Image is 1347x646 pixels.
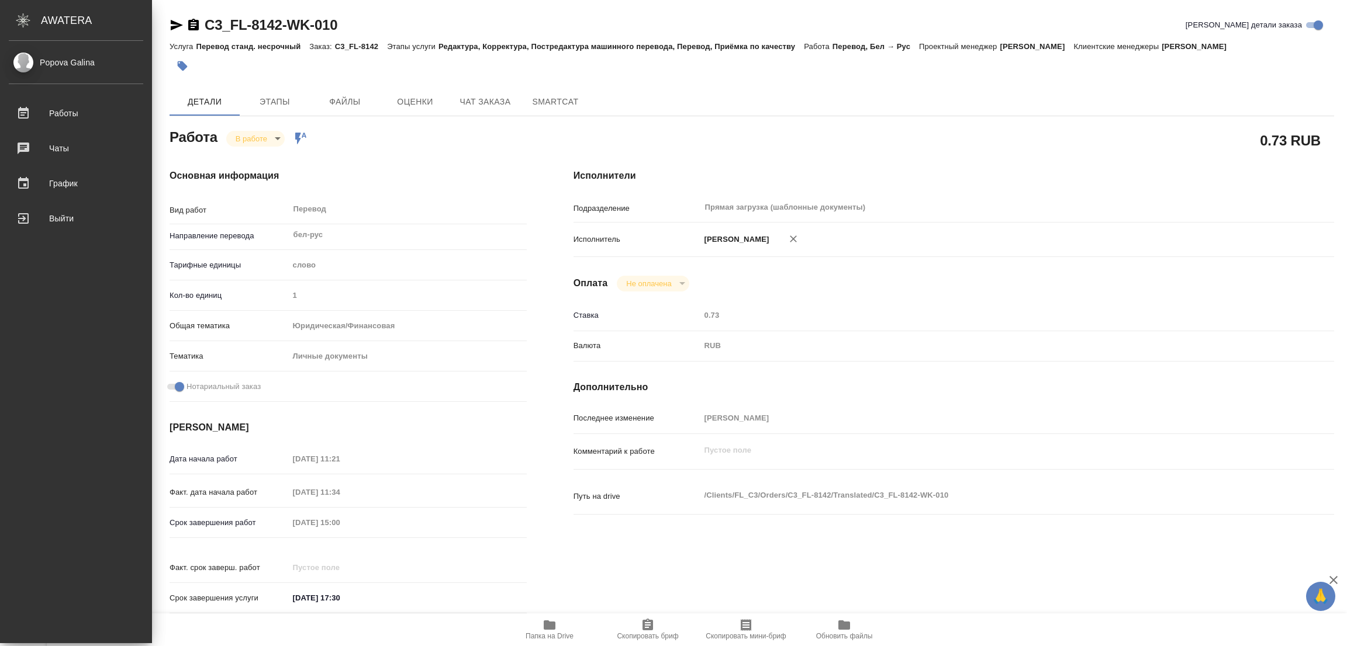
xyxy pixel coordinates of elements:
[700,234,769,245] p: [PERSON_NAME]
[289,589,391,606] input: ✎ Введи что-нибудь
[170,453,289,465] p: Дата начала работ
[170,230,289,242] p: Направление перевода
[919,42,1000,51] p: Проектный менеджер
[9,105,143,122] div: Работы
[700,307,1271,324] input: Пустое поле
[599,613,697,646] button: Скопировать бриф
[3,204,149,233] a: Выйти
[1260,130,1321,150] h2: 0.73 RUB
[1162,42,1235,51] p: [PERSON_NAME]
[170,18,184,32] button: Скопировать ссылку для ЯМессенджера
[170,562,289,574] p: Факт. срок заверш. работ
[804,42,833,51] p: Работа
[1186,19,1302,31] span: [PERSON_NAME] детали заказа
[170,42,196,51] p: Услуга
[226,131,285,147] div: В работе
[247,95,303,109] span: Этапы
[706,632,786,640] span: Скопировать мини-бриф
[170,350,289,362] p: Тематика
[9,175,143,192] div: График
[833,42,919,51] p: Перевод, Бел → Рус
[289,287,527,304] input: Пустое поле
[170,290,289,301] p: Кол-во единиц
[335,42,387,51] p: C3_FL-8142
[186,381,261,393] span: Нотариальный заказ
[574,203,700,214] p: Подразделение
[816,632,873,640] span: Обновить файлы
[574,491,700,502] p: Путь на drive
[574,310,700,321] p: Ставка
[170,487,289,498] p: Факт. дата начала работ
[574,340,700,352] p: Валюта
[438,42,804,51] p: Редактура, Корректура, Постредактура машинного перевода, Перевод, Приёмка по качеству
[574,234,700,245] p: Исполнитель
[232,134,271,144] button: В работе
[317,95,373,109] span: Файлы
[186,18,201,32] button: Скопировать ссылку
[289,346,527,366] div: Личные документы
[289,514,391,531] input: Пустое поле
[3,169,149,198] a: График
[170,169,527,183] h4: Основная информация
[170,320,289,332] p: Общая тематика
[574,380,1334,394] h4: Дополнительно
[3,134,149,163] a: Чаты
[9,140,143,157] div: Чаты
[170,259,289,271] p: Тарифные единицы
[170,204,289,216] p: Вид работ
[289,316,527,336] div: Юридическая/Финансовая
[574,446,700,457] p: Комментарий к работе
[1306,582,1335,611] button: 🙏
[1073,42,1162,51] p: Клиентские менеджеры
[289,255,527,275] div: слово
[623,279,675,289] button: Не оплачена
[697,613,795,646] button: Скопировать мини-бриф
[9,56,143,69] div: Popova Galina
[1000,42,1073,51] p: [PERSON_NAME]
[170,53,195,79] button: Добавить тэг
[289,450,391,467] input: Пустое поле
[457,95,513,109] span: Чат заказа
[289,559,391,576] input: Пустое поле
[617,276,689,291] div: В работе
[574,276,608,290] h4: Оплата
[170,517,289,529] p: Срок завершения работ
[617,632,678,640] span: Скопировать бриф
[387,42,438,51] p: Этапы услуги
[170,592,289,604] p: Срок завершения услуги
[574,412,700,424] p: Последнее изменение
[387,95,443,109] span: Оценки
[780,226,806,252] button: Удалить исполнителя
[574,169,1334,183] h4: Исполнители
[309,42,334,51] p: Заказ:
[700,485,1271,505] textarea: /Clients/FL_C3/Orders/C3_FL-8142/Translated/C3_FL-8142-WK-010
[526,632,574,640] span: Папка на Drive
[700,336,1271,356] div: RUB
[177,95,233,109] span: Детали
[41,9,152,32] div: AWATERA
[205,17,337,33] a: C3_FL-8142-WK-010
[170,126,217,147] h2: Работа
[3,99,149,128] a: Работы
[289,484,391,501] input: Пустое поле
[795,613,893,646] button: Обновить файлы
[700,409,1271,426] input: Пустое поле
[1311,584,1331,609] span: 🙏
[196,42,309,51] p: Перевод станд. несрочный
[527,95,583,109] span: SmartCat
[500,613,599,646] button: Папка на Drive
[9,210,143,227] div: Выйти
[170,421,527,435] h4: [PERSON_NAME]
